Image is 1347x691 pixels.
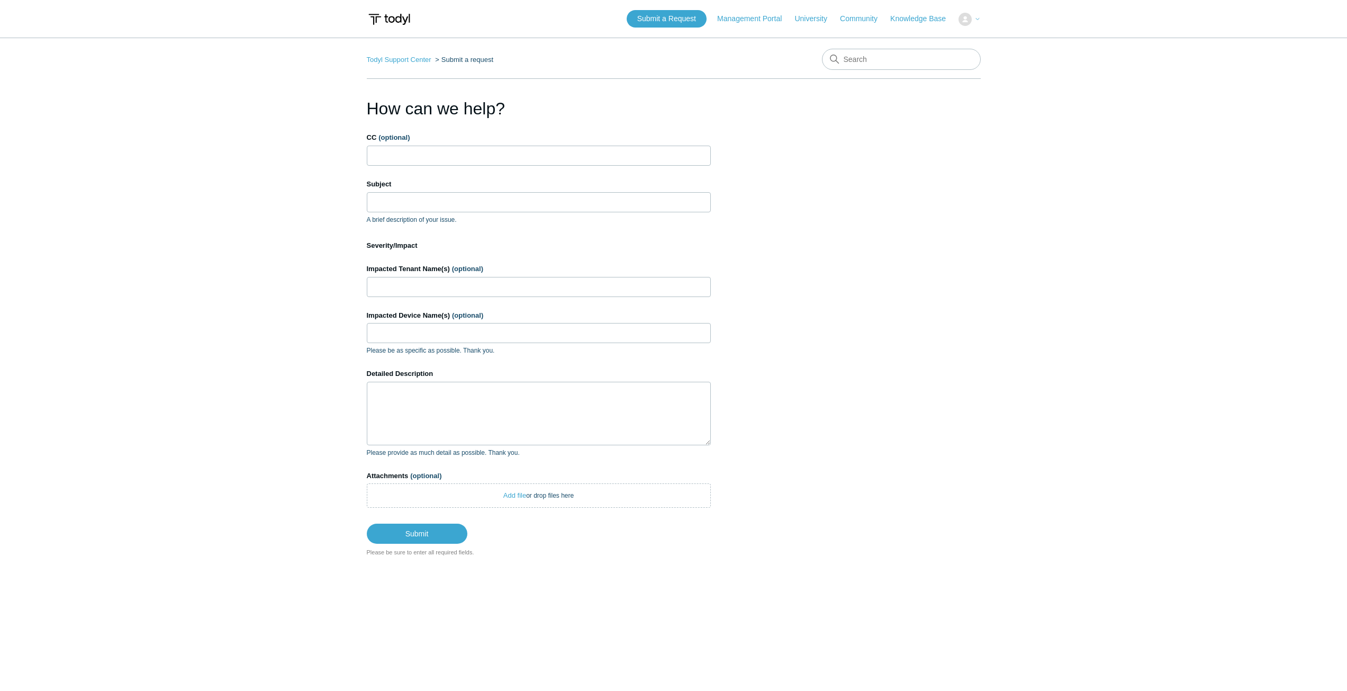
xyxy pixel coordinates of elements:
p: Please provide as much detail as possible. Thank you. [367,448,711,457]
label: Detailed Description [367,369,711,379]
a: Submit a Request [627,10,707,28]
img: Todyl Support Center Help Center home page [367,10,412,29]
h1: How can we help? [367,96,711,121]
label: Impacted Device Name(s) [367,310,711,321]
a: Management Portal [717,13,792,24]
span: (optional) [378,133,410,141]
label: Severity/Impact [367,240,711,251]
a: Community [840,13,888,24]
input: Submit [367,524,467,544]
li: Submit a request [433,56,493,64]
a: University [794,13,837,24]
input: Search [822,49,981,70]
p: A brief description of your issue. [367,215,711,225]
div: Please be sure to enter all required fields. [367,548,711,557]
li: Todyl Support Center [367,56,433,64]
span: (optional) [410,472,441,480]
a: Knowledge Base [890,13,956,24]
p: Please be as specific as possible. Thank you. [367,346,711,355]
label: CC [367,132,711,143]
span: (optional) [452,265,483,273]
label: Impacted Tenant Name(s) [367,264,711,274]
label: Subject [367,179,711,190]
a: Todyl Support Center [367,56,431,64]
label: Attachments [367,471,711,481]
span: (optional) [452,311,483,319]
